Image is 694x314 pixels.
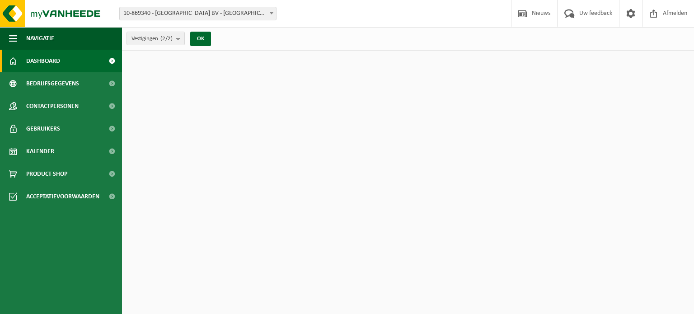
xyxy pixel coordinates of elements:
span: Product Shop [26,163,67,185]
count: (2/2) [160,36,173,42]
span: Acceptatievoorwaarden [26,185,99,208]
span: Contactpersonen [26,95,79,117]
span: Dashboard [26,50,60,72]
button: Vestigingen(2/2) [127,32,185,45]
button: OK [190,32,211,46]
span: Bedrijfsgegevens [26,72,79,95]
span: Navigatie [26,27,54,50]
span: Vestigingen [131,32,173,46]
span: 10-869340 - KORTRIJK BUSINESS PARK BV - KORTRIJK [119,7,277,20]
span: Gebruikers [26,117,60,140]
span: Kalender [26,140,54,163]
span: 10-869340 - KORTRIJK BUSINESS PARK BV - KORTRIJK [120,7,276,20]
